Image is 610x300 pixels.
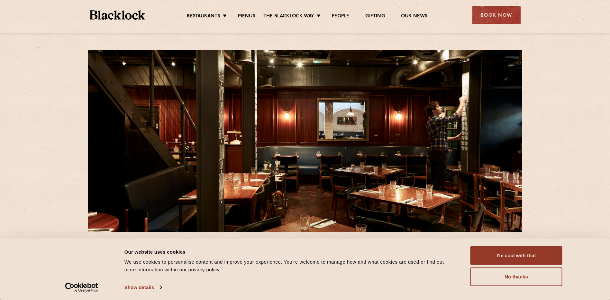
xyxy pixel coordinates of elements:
a: People [332,13,349,20]
a: Our News [401,13,428,20]
a: Gifting [365,13,385,20]
button: I'm cool with that [470,246,562,265]
img: BL_Textured_Logo-footer-cropped.svg [90,10,145,20]
div: Book Now [472,6,521,24]
button: No thanks [470,267,562,286]
div: We use cookies to personalise content and improve your experience. You're welcome to manage how a... [124,258,456,274]
div: Our website uses cookies [124,248,456,256]
a: Usercentrics Cookiebot - opens in a new window [53,283,110,292]
a: The Blacklock Way [263,13,314,20]
a: Restaurants [187,13,220,20]
a: Show details [124,283,162,292]
a: Menus [238,13,255,20]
